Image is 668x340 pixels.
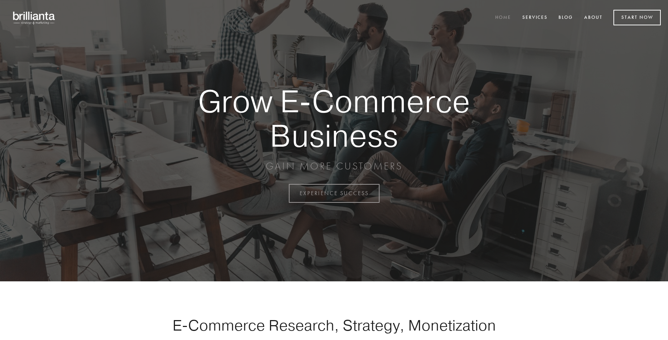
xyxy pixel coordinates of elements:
img: brillianta - research, strategy, marketing [7,7,61,28]
p: GAIN MORE CUSTOMERS [173,160,495,173]
a: About [579,12,607,24]
a: Home [491,12,516,24]
a: Blog [554,12,578,24]
a: Start Now [613,10,661,25]
h1: E-Commerce Research, Strategy, Monetization [150,316,518,334]
a: Services [518,12,552,24]
strong: Grow E-Commerce Business [173,84,495,152]
a: EXPERIENCE SUCCESS [289,184,380,203]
